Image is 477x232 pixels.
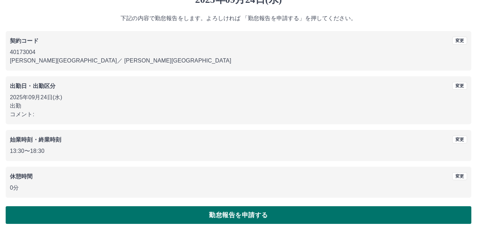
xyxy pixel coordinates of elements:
p: コメント: [10,110,467,119]
button: 勤怠報告を申請する [6,206,471,224]
p: 下記の内容で勤怠報告をします。よろしければ 「勤怠報告を申請する」を押してください。 [6,14,471,23]
p: 2025年09月24日(水) [10,93,467,102]
button: 変更 [452,136,467,143]
b: 休憩時間 [10,173,33,179]
button: 変更 [452,37,467,44]
p: 40173004 [10,48,467,56]
b: 契約コード [10,38,39,44]
button: 変更 [452,82,467,90]
p: [PERSON_NAME][GEOGRAPHIC_DATA] ／ [PERSON_NAME][GEOGRAPHIC_DATA] [10,56,467,65]
b: 始業時刻・終業時刻 [10,137,61,143]
p: 13:30 〜 18:30 [10,147,467,155]
button: 変更 [452,172,467,180]
p: 0分 [10,184,467,192]
p: 出勤 [10,102,467,110]
b: 出勤日・出勤区分 [10,83,56,89]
